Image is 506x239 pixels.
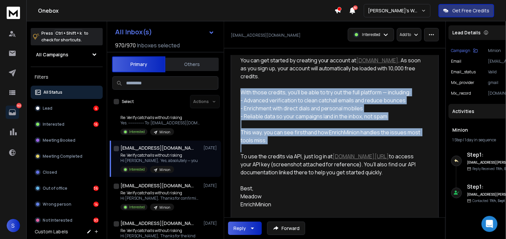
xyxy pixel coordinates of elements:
button: Meeting Completed [31,150,103,163]
div: 16 [93,122,99,127]
img: logo [7,7,20,19]
div: This way, you can see firsthand how EnrichMinion handles the issues most tools miss. [240,128,424,144]
p: [DATE] [203,145,218,151]
p: Get Free Credits [453,7,490,14]
p: Interested [129,167,145,172]
p: Add to [400,32,411,37]
button: S [7,219,20,232]
button: Forward [267,222,305,235]
h1: Onebox [38,7,335,15]
div: Reply [233,225,246,232]
p: Meeting Booked [43,138,75,143]
button: All Campaigns [31,48,103,61]
p: mx_provider [451,80,475,85]
p: Re: Verify catchalls without risking [120,228,195,233]
button: Campaign [451,48,478,53]
p: Out of office [43,186,67,191]
p: Not Interested [43,218,72,223]
div: Meadow [240,192,424,200]
div: To use the credits via API, just log in at to access your API key (screenshot attached for refere... [240,152,424,176]
p: Hi [PERSON_NAME], Yes, absolutely — you [120,158,198,163]
p: 163 [16,103,22,108]
button: Not Interested93 [31,214,103,227]
button: Reply [228,222,262,235]
button: All Inbox(s) [110,25,220,39]
p: All Status [43,90,62,95]
p: Meeting Completed [43,154,82,159]
p: mx_record [451,91,471,96]
p: [DATE] [203,183,218,188]
h3: Filters [31,72,103,82]
p: Interested [129,129,145,134]
p: [EMAIL_ADDRESS][DOMAIN_NAME] [231,33,301,38]
div: 36 [93,186,99,191]
p: Minion [159,167,170,172]
span: 1 Step [453,137,463,143]
div: EnrichMinion [240,200,424,208]
h1: [EMAIL_ADDRESS][DOMAIN_NAME] [120,145,194,151]
button: Lead4 [31,102,103,115]
p: [DATE] [203,221,218,226]
p: Lead [43,106,52,111]
p: Re: Verify catchalls without risking [120,115,200,120]
span: 50 [353,5,358,10]
p: Hi [PERSON_NAME], Thanks for the kind [120,233,195,239]
button: Meeting Booked [31,134,103,147]
p: Wrong person [43,202,71,207]
h1: All Campaigns [36,51,68,58]
h1: [EMAIL_ADDRESS][DOMAIN_NAME] [120,182,194,189]
p: Interested [129,205,145,210]
p: Yes. ---------------- To: [EMAIL_ADDRESS][DOMAIN_NAME] ([EMAIL_ADDRESS][DOMAIN_NAME]); Subject: V... [120,120,200,126]
button: Closed [31,166,103,179]
span: 11th, Sept [490,198,505,203]
h3: Inboxes selected [137,41,180,49]
button: All Status [31,86,103,99]
div: - Enrichment with direct dials and personal mobiles [240,104,424,112]
button: Interested16 [31,118,103,131]
div: 14 [93,202,99,207]
div: - Advanced verification to clean catchall emails and reduce bounces [240,96,424,104]
p: Press to check for shortcuts. [41,30,88,43]
p: [PERSON_NAME]'s Workspace [368,7,421,14]
div: With those credits, you’ll be able to try out the full platform — including: [240,88,424,96]
span: Ctrl + Shift + k [54,29,83,37]
div: 93 [93,218,99,223]
div: 4 [93,106,99,111]
p: email_status [451,69,476,75]
button: Wrong person14 [31,198,103,211]
button: Get Free Credits [439,4,494,17]
h1: [EMAIL_ADDRESS][DOMAIN_NAME] [120,220,194,227]
p: Contacted [473,198,505,203]
p: Lead Details [453,29,481,36]
a: 163 [6,106,19,119]
div: You can get started by creating your account at . As soon as you sign up, your account will autom... [240,56,424,80]
p: Minion [159,130,170,135]
label: Select [122,99,134,104]
div: - Reliable data so your campaigns land in the inbox, not spam [240,112,424,120]
p: Interested [43,122,64,127]
a: [DOMAIN_NAME][URL] [333,153,389,160]
p: Campaign [451,48,471,53]
p: Hi [PERSON_NAME], Thanks for confirming! You can [120,196,200,201]
span: 1 day in sequence [465,137,496,143]
span: 970 / 970 [115,41,136,49]
button: Others [165,57,219,72]
h3: Custom Labels [35,228,68,235]
h1: All Inbox(s) [115,29,152,35]
button: Primary [112,56,165,72]
div: Open Intercom Messenger [482,216,498,232]
div: Best, [240,184,424,192]
button: Out of office36 [31,182,103,195]
p: Interested [362,32,381,37]
p: Closed [43,170,57,175]
p: Re: Verify catchalls without risking [120,190,200,196]
a: [DOMAIN_NAME] [357,57,399,64]
p: Re: Verify catchalls without risking [120,153,198,158]
p: Email [451,59,462,64]
p: Minion [159,205,170,210]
